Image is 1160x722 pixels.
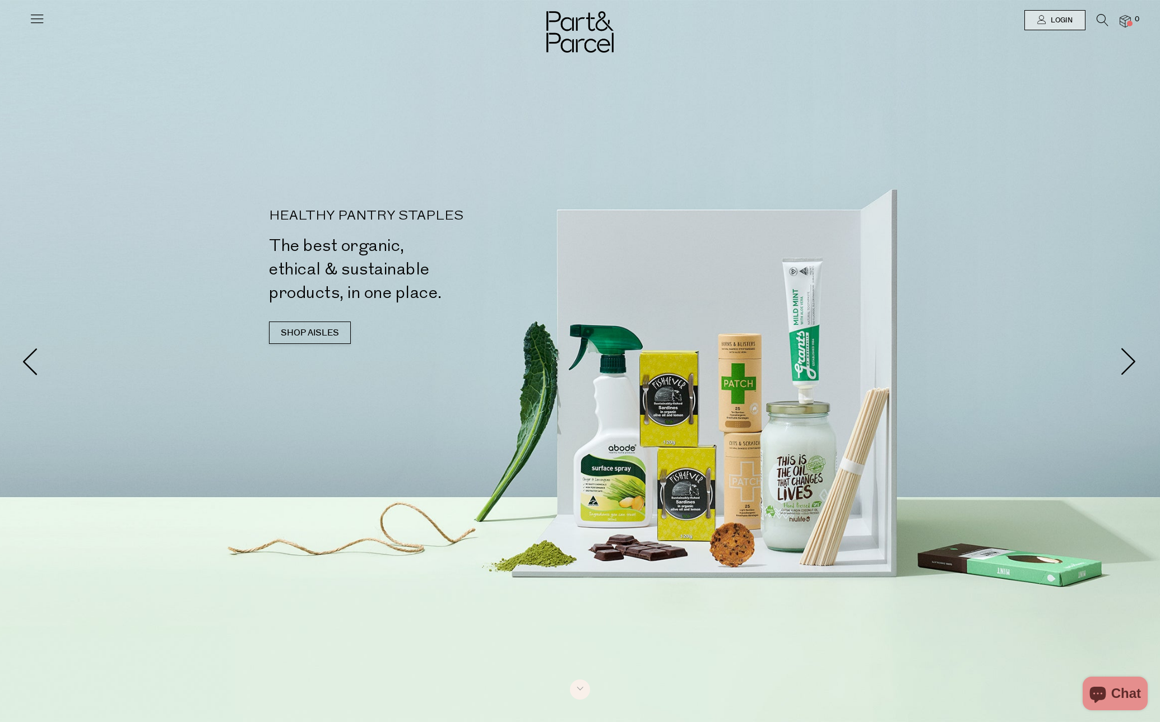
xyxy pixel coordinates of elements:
span: 0 [1132,15,1142,25]
span: Login [1048,16,1073,25]
img: Part&Parcel [546,11,614,53]
p: HEALTHY PANTRY STAPLES [269,209,584,223]
inbox-online-store-chat: Shopify online store chat [1079,677,1151,713]
a: Login [1024,10,1085,30]
a: SHOP AISLES [269,322,351,344]
a: 0 [1120,15,1131,27]
h2: The best organic, ethical & sustainable products, in one place. [269,234,584,305]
